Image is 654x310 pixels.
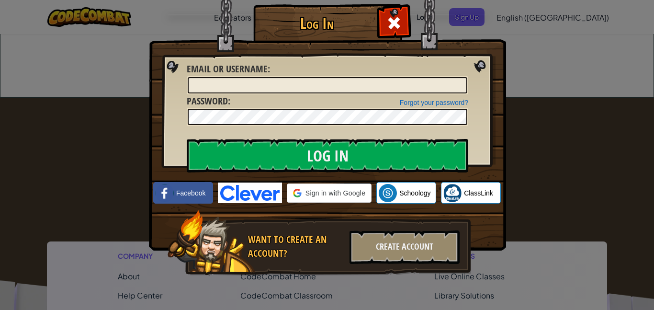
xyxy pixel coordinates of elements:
[187,139,468,172] input: Log In
[379,184,397,202] img: schoology.png
[187,94,228,107] span: Password
[443,184,462,202] img: classlink-logo-small.png
[400,99,468,106] a: Forgot your password?
[187,62,268,75] span: Email or Username
[187,94,230,108] label: :
[305,188,365,198] span: Sign in with Google
[218,183,282,203] img: clever-logo-blue.png
[399,188,430,198] span: Schoology
[256,15,378,32] h1: Log In
[287,184,372,203] div: Sign in with Google
[176,188,205,198] span: Facebook
[248,233,344,260] div: Want to create an account?
[187,62,270,76] label: :
[464,188,493,198] span: ClassLink
[156,184,174,202] img: facebook_small.png
[350,230,460,264] div: Create Account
